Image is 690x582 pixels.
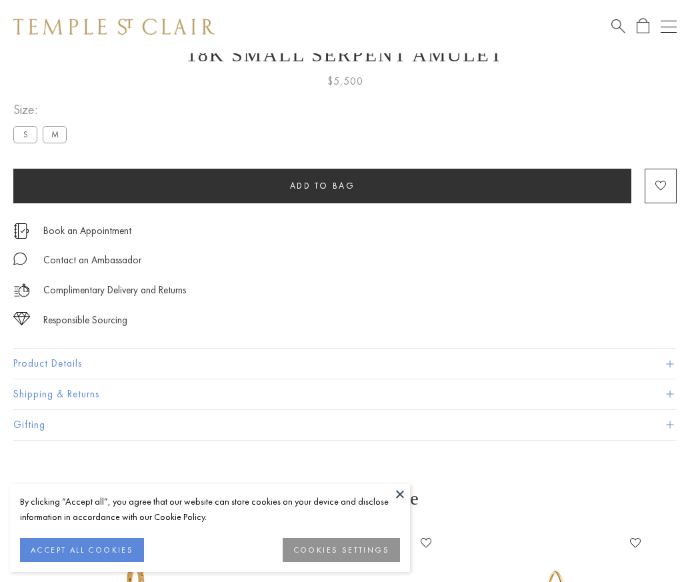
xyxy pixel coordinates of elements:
[13,379,677,409] button: Shipping & Returns
[13,410,677,440] button: Gifting
[43,312,127,329] div: Responsible Sourcing
[637,18,649,35] a: Open Shopping Bag
[43,223,131,238] a: Book an Appointment
[43,126,67,143] label: M
[13,252,27,265] img: MessageIcon-01_2.svg
[43,252,141,269] div: Contact an Ambassador
[20,494,400,525] div: By clicking “Accept all”, you agree that our website can store cookies on your device and disclos...
[13,43,677,66] h1: 18K Small Serpent Amulet
[13,99,72,121] span: Size:
[20,538,144,562] button: ACCEPT ALL COOKIES
[290,180,355,191] span: Add to bag
[661,19,677,35] button: Open navigation
[611,18,625,35] a: Search
[13,19,215,35] img: Temple St. Clair
[13,349,677,379] button: Product Details
[283,538,400,562] button: COOKIES SETTINGS
[327,73,363,90] span: $5,500
[13,282,30,299] img: icon_delivery.svg
[13,169,631,203] button: Add to bag
[13,126,37,143] label: S
[13,312,30,325] img: icon_sourcing.svg
[43,282,186,299] p: Complimentary Delivery and Returns
[13,223,29,239] img: icon_appointment.svg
